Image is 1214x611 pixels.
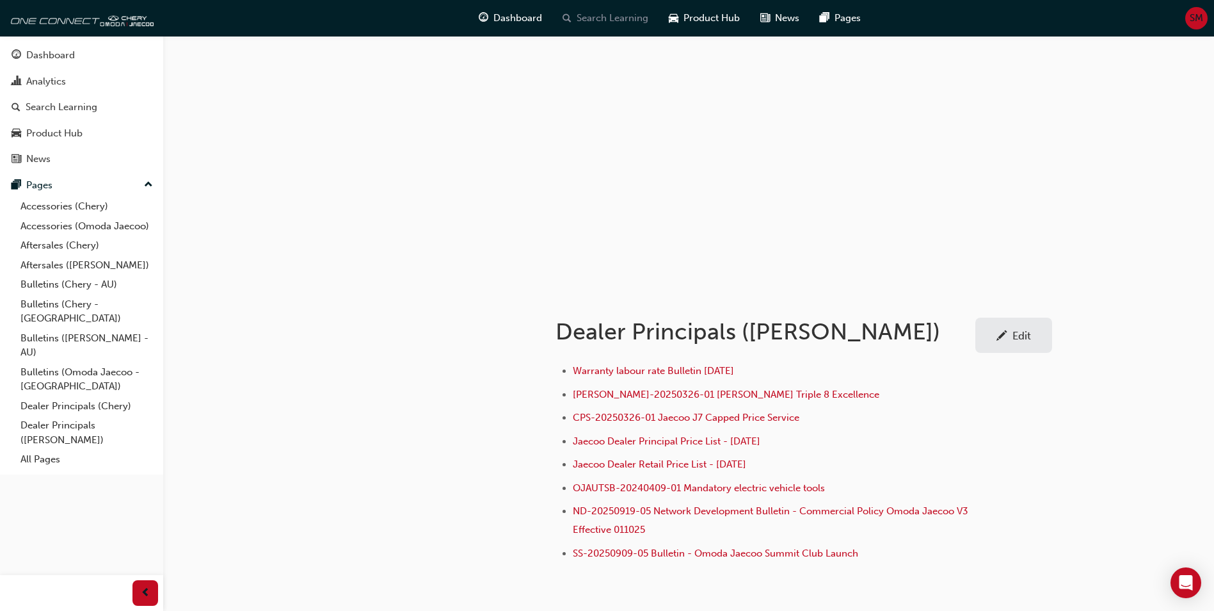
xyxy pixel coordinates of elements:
[15,450,158,469] a: All Pages
[12,76,21,88] span: chart-icon
[573,505,971,535] a: ND-20250919-05 Network Development Bulletin - Commercial Policy Omoda Jaecoo V3 Effective 011025
[141,585,150,601] span: prev-icon
[15,236,158,256] a: Aftersales (Chery)
[996,330,1007,343] span: pencil-icon
[26,178,52,193] div: Pages
[5,44,158,67] a: Dashboard
[5,95,158,119] a: Search Learning
[26,126,83,141] div: Product Hub
[12,154,21,165] span: news-icon
[683,11,740,26] span: Product Hub
[26,152,51,167] div: News
[468,5,552,31] a: guage-iconDashboard
[669,10,678,26] span: car-icon
[1190,11,1203,26] span: SM
[12,102,20,113] span: search-icon
[479,10,488,26] span: guage-icon
[15,197,158,216] a: Accessories (Chery)
[5,174,158,197] button: Pages
[750,5,810,31] a: news-iconNews
[659,5,750,31] a: car-iconProduct Hub
[573,412,799,423] a: CPS-20250326-01 Jaecoo J7 Capped Price Service
[6,5,154,31] img: oneconnect
[573,389,879,400] a: [PERSON_NAME]-20250326-01 [PERSON_NAME] Triple 8 Excellence
[573,548,858,559] a: SS-20250909-05 Bulletin - Omoda Jaecoo Summit Club Launch
[5,70,158,94] a: Analytics
[563,10,571,26] span: search-icon
[573,436,760,447] a: Jaecoo Dealer Principal Price List - [DATE]
[15,416,158,450] a: Dealer Principals ([PERSON_NAME])
[1170,567,1201,598] div: Open Intercom Messenger
[552,5,659,31] a: search-iconSearch Learning
[810,5,871,31] a: pages-iconPages
[820,10,829,26] span: pages-icon
[1185,7,1208,29] button: SM
[15,363,158,396] a: Bulletins (Omoda Jaecoo - [GEOGRAPHIC_DATA])
[12,50,21,61] span: guage-icon
[15,329,158,363] a: Bulletins ([PERSON_NAME] - AU)
[12,180,21,191] span: pages-icon
[5,122,158,145] a: Product Hub
[12,128,21,140] span: car-icon
[26,74,66,89] div: Analytics
[5,41,158,174] button: DashboardAnalyticsSearch LearningProduct HubNews
[26,48,75,63] div: Dashboard
[493,11,542,26] span: Dashboard
[15,275,158,295] a: Bulletins (Chery - AU)
[577,11,648,26] span: Search Learning
[15,216,158,236] a: Accessories (Omoda Jaecoo)
[760,10,770,26] span: news-icon
[144,177,153,193] span: up-icon
[835,11,861,26] span: Pages
[26,100,97,115] div: Search Learning
[15,396,158,416] a: Dealer Principals (Chery)
[775,11,799,26] span: News
[1012,329,1031,342] div: Edit
[573,365,734,377] a: Warranty labour rate Bulletin [DATE]
[15,295,158,329] a: Bulletins (Chery - [GEOGRAPHIC_DATA])
[555,318,975,346] h1: Dealer Principals ([PERSON_NAME])
[573,482,825,494] a: OJAUTSB-20240409-01 Mandatory electric vehicle tools
[5,147,158,171] a: News
[15,256,158,275] a: Aftersales ([PERSON_NAME])
[573,459,746,470] a: Jaecoo Dealer Retail Price List - [DATE]
[975,318,1052,353] a: Edit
